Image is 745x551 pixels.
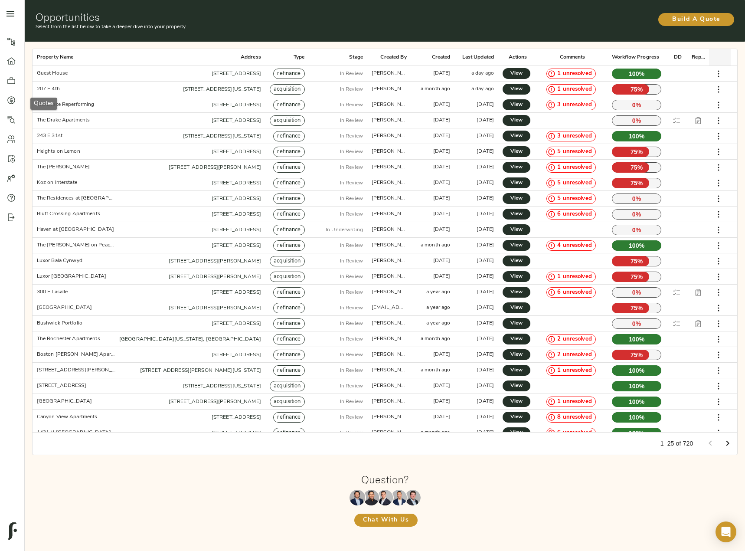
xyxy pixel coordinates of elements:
div: Property Name [37,49,74,66]
div: justin@fulcrumlendingcorp.com [372,226,407,233]
p: 100 [612,131,661,141]
div: 1 unresolved [546,69,596,79]
a: [STREET_ADDRESS] [212,118,261,123]
div: Spring Gardens [37,304,92,312]
a: [STREET_ADDRESS] [212,180,261,186]
div: Created [432,49,451,66]
div: a year ago [426,320,450,327]
div: 7 days ago [477,273,494,280]
span: % [639,132,645,141]
span: refinance [274,132,304,141]
div: justin@fulcrumlendingcorp.com [372,101,407,108]
p: 0 [612,225,661,235]
div: Address [241,49,261,66]
div: justin@fulcrumlendingcorp.com [372,257,407,265]
div: 8 days ago [433,148,451,155]
div: 6 days ago [433,101,451,108]
div: 1 unresolved [546,397,596,407]
a: [STREET_ADDRESS] [212,227,261,233]
a: View [503,334,530,344]
a: View [503,380,530,391]
p: In Review [340,195,363,203]
img: Maxwell Wu [350,490,365,505]
a: View [503,302,530,313]
p: 0 [612,209,661,220]
div: 2 years ago [433,195,451,202]
div: 6 days ago [477,179,494,187]
span: View [511,413,522,422]
div: 8 unresolved [546,412,596,423]
p: 0 [612,194,661,204]
p: 75 [612,272,661,282]
div: 7 days ago [477,257,494,265]
p: In Review [340,148,363,156]
div: 2 days ago [477,101,494,108]
p: 75 [612,84,661,95]
span: 1 unresolved [554,70,595,78]
span: 4 unresolved [554,242,595,250]
p: In Review [340,101,363,109]
span: % [637,257,643,266]
div: a day ago [471,70,494,77]
a: [STREET_ADDRESS] [212,212,261,217]
div: 6 days ago [477,210,494,218]
a: View [503,177,530,188]
div: Stage [349,49,363,66]
span: % [636,210,641,219]
div: The Residences at Port Royal [37,195,115,202]
p: In Review [340,351,363,359]
a: [STREET_ADDRESS][PERSON_NAME] [169,274,261,279]
div: zach@fulcrumlendingcorp.com [372,335,407,343]
div: DD [666,49,687,66]
div: The Byron on Peachtree [37,242,115,249]
div: 207 E 4th [37,85,60,93]
div: 4 unresolved [546,240,596,251]
span: 6 unresolved [554,429,595,437]
div: Workflow Progress [612,49,659,66]
span: % [639,69,645,78]
p: 100 [612,240,661,251]
div: 25 days ago [433,273,451,280]
p: 75 [612,350,661,360]
p: 75 [612,162,661,173]
div: 6 days ago [433,164,451,171]
span: % [637,351,643,359]
p: In Review [340,117,363,125]
div: 1 unresolved [546,365,596,376]
button: Chat With Us [354,514,418,527]
div: 8 days ago [477,335,494,343]
span: View [511,303,522,312]
div: zach@fulcrumlendingcorp.com [372,320,407,327]
div: 5 unresolved [546,147,596,157]
span: % [636,226,641,234]
p: In Review [340,85,363,93]
div: 6 days ago [477,195,494,202]
span: 2 unresolved [554,335,595,344]
p: 75 [612,303,661,313]
span: View [511,210,522,219]
a: View [503,256,530,266]
a: View [503,146,530,157]
span: View [511,147,522,156]
div: 4 days ago [477,132,494,140]
span: Build A Quote [667,14,725,25]
div: Created By [367,49,411,66]
div: 5 unresolved [546,178,596,188]
p: 75 [612,178,661,188]
span: % [637,85,643,94]
div: a year ago [426,289,450,296]
a: [STREET_ADDRESS][PERSON_NAME] [169,259,261,264]
div: Haven at South Mountain [37,226,114,233]
div: 2 months ago [433,132,451,140]
div: Address [120,49,265,66]
span: View [511,256,522,266]
div: Boston Woods Apartments [37,351,115,358]
div: 8 days ago [477,289,494,296]
span: 1 unresolved [554,398,595,406]
a: View [503,287,530,298]
a: View [503,224,530,235]
img: Justin Stamp [405,490,421,505]
span: % [637,179,643,187]
a: [STREET_ADDRESS][US_STATE] [183,134,261,139]
div: zach@fulcrumlendingcorp.com [372,195,407,202]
